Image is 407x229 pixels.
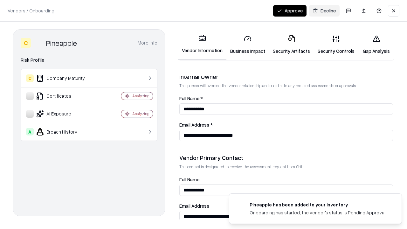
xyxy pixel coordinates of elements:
[26,110,102,118] div: AI Exposure
[358,30,394,59] a: Gap Analysis
[21,56,157,64] div: Risk Profile
[33,38,44,48] img: Pineapple
[26,74,34,82] div: C
[46,38,77,48] div: Pineapple
[179,83,393,88] p: This person will oversee the vendor relationship and coordinate any required assessments or appro...
[21,38,31,48] div: C
[179,154,393,162] div: Vendor Primary Contact
[132,111,149,116] div: Analyzing
[8,7,54,14] p: Vendors / Onboarding
[179,204,393,208] label: Email Address
[179,164,393,170] p: This contact is designated to receive the assessment request from Shift
[26,92,102,100] div: Certificates
[250,209,386,216] div: Onboarding has started, the vendor's status is Pending Approval.
[269,30,314,59] a: Security Artifacts
[309,5,340,17] button: Decline
[178,29,226,60] a: Vendor Information
[273,5,307,17] button: Approve
[26,128,102,135] div: Breach History
[138,37,157,49] button: More info
[26,128,34,135] div: A
[179,122,393,127] label: Email Address *
[179,73,393,80] div: Internal Owner
[26,74,102,82] div: Company Maturity
[179,177,393,182] label: Full Name
[226,30,269,59] a: Business Impact
[237,201,245,209] img: pineappleenergy.com
[314,30,358,59] a: Security Controls
[132,93,149,99] div: Analyzing
[250,201,386,208] div: Pineapple has been added to your inventory
[179,96,393,101] label: Full Name *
